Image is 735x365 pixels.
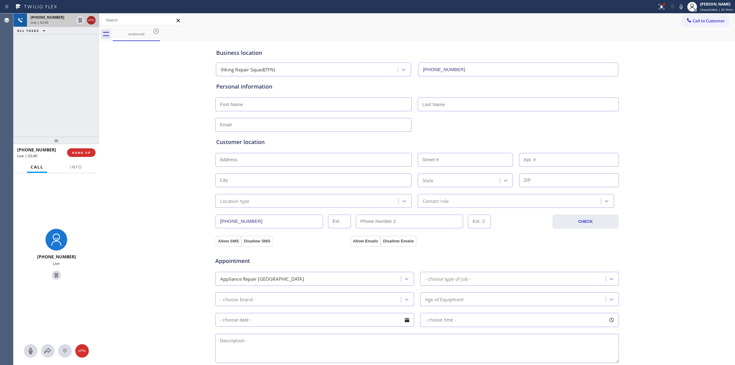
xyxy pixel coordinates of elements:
[700,7,733,12] span: Unavailable | 2h 9min
[693,18,725,24] span: Call to Customer
[220,296,255,303] div: - choose brand -
[72,150,91,155] span: HANG UP
[17,29,39,33] span: ALL TASKS
[418,97,619,111] input: Last Name
[519,173,619,187] input: ZIP
[328,215,351,228] input: Ext.
[425,296,464,303] div: Age of Equipment
[53,261,60,266] span: Live
[37,254,76,260] span: [PHONE_NUMBER]
[220,197,250,204] div: Location type
[216,138,618,146] div: Customer location
[75,344,89,358] button: Hang up
[356,215,463,228] input: Phone Number 2
[700,2,733,7] div: [PERSON_NAME]
[216,82,618,91] div: Personal information
[216,215,323,228] input: Phone Number
[113,32,160,36] div: outbound
[519,153,619,167] input: Apt. #
[677,2,685,11] button: Mute
[351,236,381,247] button: Allow Emails
[423,177,433,184] div: State
[216,49,618,57] div: Business location
[52,271,61,280] button: Hold Customer
[31,15,64,20] span: [PHONE_NUMBER]
[215,257,349,265] span: Appointment
[24,344,37,358] button: Mute
[221,66,275,73] div: Viking Repair Squad(TFN)
[423,197,449,204] div: Contact role
[682,15,729,27] button: Call to Customer
[31,164,43,170] span: Call
[215,153,412,167] input: Address
[31,20,48,25] span: Live | 02:40
[58,344,72,358] button: Open dialpad
[41,344,55,358] button: Open directory
[425,275,471,282] div: - choose type of job -
[17,147,56,153] span: [PHONE_NUMBER]
[220,275,304,282] div: Appliance Repair [GEOGRAPHIC_DATA]
[418,63,618,76] input: Phone Number
[67,148,96,157] button: HANG UP
[13,27,51,34] button: ALL TASKS
[381,236,417,247] button: Disallow Emails
[418,153,513,167] input: Street #
[552,215,619,229] button: CHECK
[27,161,47,173] button: Call
[101,15,183,25] input: Search
[241,236,273,247] button: Disallow SMS
[425,317,456,323] span: - choose time -
[76,16,85,25] button: Hold Customer
[87,16,96,25] button: Hang up
[70,164,82,170] span: Info
[66,161,86,173] button: Info
[215,97,412,111] input: First Name
[17,153,37,158] span: Live | 02:40
[216,236,241,247] button: Allow SMS
[215,313,414,327] input: - choose date -
[215,118,412,132] input: Email
[468,215,491,228] input: Ext. 2
[215,173,412,187] input: City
